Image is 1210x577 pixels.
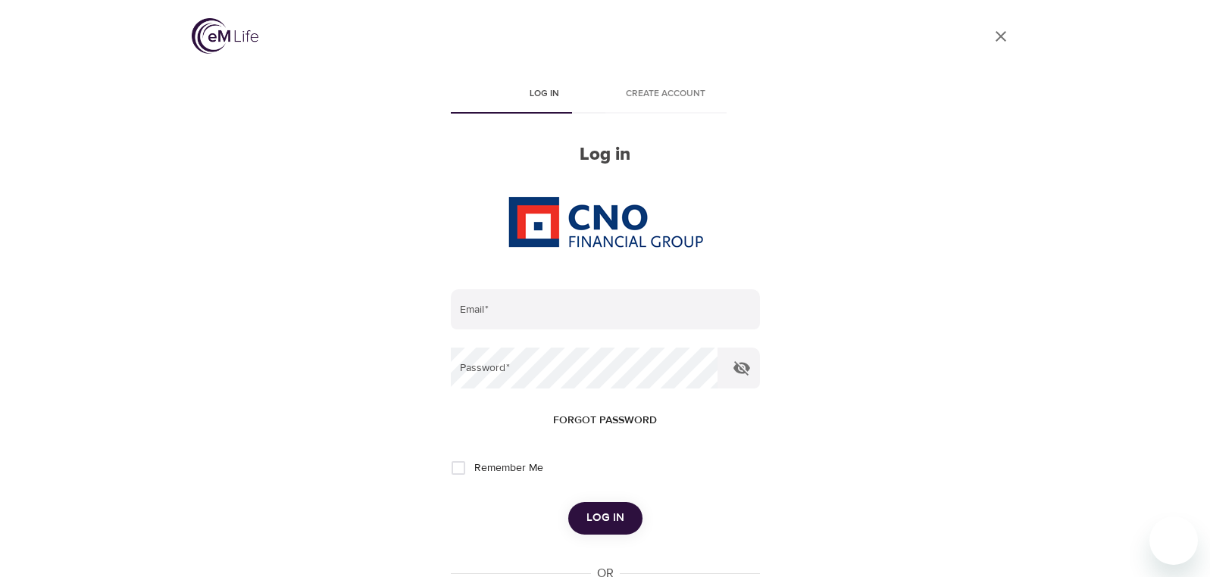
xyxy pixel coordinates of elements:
button: Log in [568,502,643,534]
span: Remember Me [474,460,543,476]
div: disabled tabs example [451,77,760,114]
iframe: Button to launch messaging window [1149,516,1198,565]
span: Create account [614,86,718,102]
img: logo [192,18,258,54]
span: Log in [586,508,624,528]
img: CNO%20logo.png [508,196,703,248]
button: Forgot password [547,407,663,435]
h2: Log in [451,144,760,166]
a: close [983,18,1019,55]
span: Log in [493,86,596,102]
span: Forgot password [553,411,657,430]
